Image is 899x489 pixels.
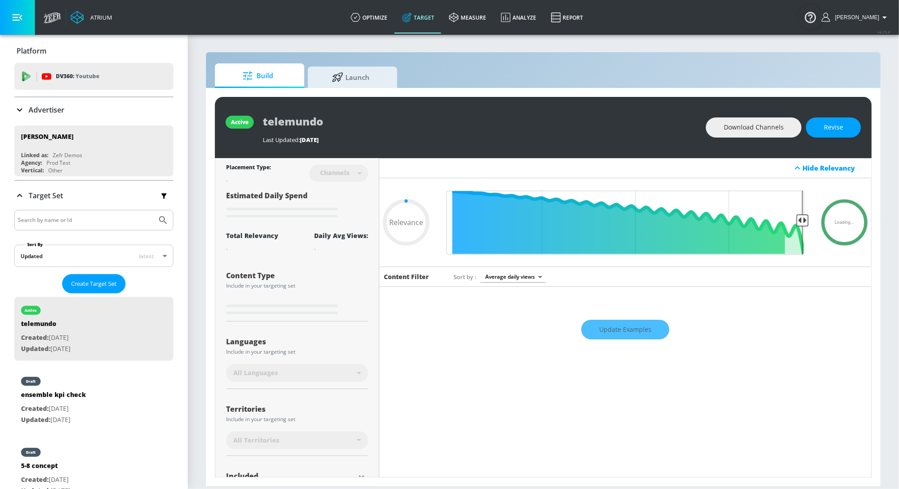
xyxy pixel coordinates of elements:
[226,163,271,173] div: Placement Type:
[314,231,368,240] div: Daily Avg Views:
[25,308,37,313] div: active
[21,414,86,426] p: [DATE]
[21,167,44,174] div: Vertical:
[798,4,823,29] button: Open Resource Center
[21,333,49,342] span: Created:
[14,297,173,361] div: activetelemundoCreated:[DATE]Updated:[DATE]
[706,117,802,138] button: Download Channels
[21,332,71,343] p: [DATE]
[806,117,861,138] button: Revise
[14,368,173,432] div: draftensemble kpi checkCreated:[DATE]Updated:[DATE]
[14,38,173,63] div: Platform
[76,71,99,81] p: Youtube
[494,1,544,33] a: Analyze
[224,65,292,87] span: Build
[17,46,46,56] p: Platform
[226,431,368,449] div: All Territories
[226,338,368,345] div: Languages
[300,136,319,144] span: [DATE]
[21,415,50,424] span: Updated:
[231,118,248,126] div: active
[442,1,494,33] a: measure
[442,191,809,255] input: Final Threshold
[724,122,784,133] span: Download Channels
[14,125,173,176] div: [PERSON_NAME]Linked as:Zefr DemosAgency:Prod TestVertical:Other
[53,151,82,159] div: Zefr Demos
[21,344,50,353] span: Updated:
[21,159,42,167] div: Agency:
[29,191,63,201] p: Target Set
[395,1,442,33] a: Target
[26,379,36,384] div: draft
[226,349,368,355] div: Include in your targeting set
[317,67,385,88] span: Launch
[21,390,86,403] div: ensemble kpi check
[56,71,99,81] p: DV360:
[21,151,48,159] div: Linked as:
[21,132,74,141] div: [PERSON_NAME]
[71,11,112,24] a: Atrium
[21,403,86,414] p: [DATE]
[139,252,154,260] span: latest
[226,231,278,240] div: Total Relevancy
[21,252,42,260] div: Updated
[389,219,423,226] span: Relevance
[226,405,368,413] div: Territories
[62,274,126,293] button: Create Target Set
[14,181,173,210] div: Target Set
[384,272,429,281] h6: Content Filter
[226,472,355,480] div: Included
[21,319,71,332] div: telemundo
[226,283,368,288] div: Include in your targeting set
[822,12,890,23] button: [PERSON_NAME]
[18,214,153,226] input: Search by name or Id
[233,368,278,377] span: All Languages
[824,122,843,133] span: Revise
[226,364,368,382] div: All Languages
[14,63,173,90] div: DV360: Youtube
[25,242,45,247] label: Sort By
[379,158,871,178] div: Hide Relevancy
[21,343,71,355] p: [DATE]
[233,436,279,445] span: All Territories
[21,461,71,474] div: 5-8 concept
[21,475,49,484] span: Created:
[835,220,854,225] span: Loading...
[832,14,879,21] span: login as: veronica.hernandez@zefr.com
[87,13,112,21] div: Atrium
[344,1,395,33] a: optimize
[544,1,591,33] a: Report
[26,450,36,455] div: draft
[803,163,866,172] div: Hide Relevancy
[878,29,890,34] span: v 4.25.4
[71,279,117,289] span: Create Target Set
[315,169,354,176] div: Channels
[29,105,64,115] p: Advertiser
[226,417,368,422] div: Include in your targeting set
[48,167,63,174] div: Other
[14,97,173,122] div: Advertiser
[454,273,476,281] span: Sort by
[226,191,307,201] span: Estimated Daily Spend
[226,272,368,279] div: Content Type
[226,191,368,221] div: Estimated Daily Spend
[481,271,546,283] div: Average daily views
[21,404,49,413] span: Created:
[46,159,70,167] div: Prod Test
[263,136,697,144] div: Last Updated:
[21,474,71,485] p: [DATE]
